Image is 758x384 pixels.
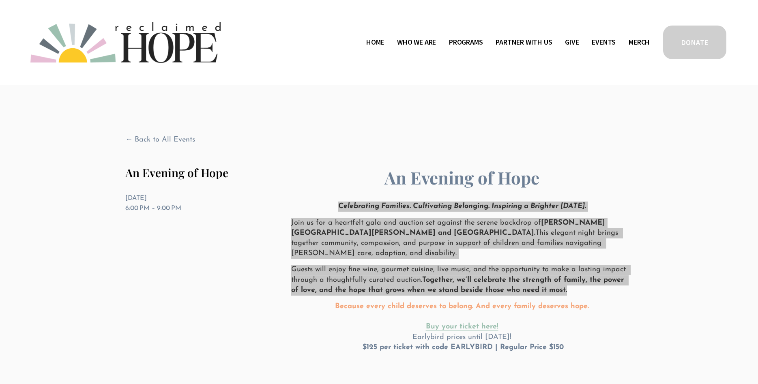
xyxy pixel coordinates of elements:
[366,36,384,49] a: Home
[426,323,498,330] a: Buy your ticket here!
[496,36,552,49] a: folder dropdown
[125,135,195,145] a: Back to All Events
[397,36,436,49] a: folder dropdown
[125,166,277,180] h1: An Evening of Hope
[291,277,626,294] strong: Together, we’ll celebrate the strength of family, the power of love, and the hope that grows when...
[125,205,150,212] time: 6:00 PM
[449,36,483,49] a: folder dropdown
[397,36,436,48] span: Who We Are
[291,266,628,294] span: Guests will enjoy fine wine, gourmet cuisine, live music, and the opportunity to make a lasting i...
[157,205,181,212] time: 9:00 PM
[384,166,539,189] strong: An Evening of Hope
[662,24,728,60] a: DONATE
[592,36,616,49] a: Events
[449,36,483,48] span: Programs
[338,203,586,210] em: Celebrating Families. Cultivating Belonging. Inspiring a Brighter [DATE].
[291,219,621,257] span: Join us for a heartfelt gala and auction set against the serene backdrop of This elegant night br...
[291,302,632,353] p: Earlybird prices until [DATE]!
[335,303,589,310] strong: Because every child deserves to belong. And every family deserves hope.
[496,36,552,48] span: Partner With Us
[363,344,564,351] strong: $125 per ticket with code EARLYBIRD | Regular Price $150
[30,22,221,63] img: Reclaimed Hope Initiative
[565,36,579,49] a: Give
[291,219,605,237] strong: [PERSON_NAME][GEOGRAPHIC_DATA][PERSON_NAME] and [GEOGRAPHIC_DATA].
[125,195,147,202] time: [DATE]
[629,36,650,49] a: Merch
